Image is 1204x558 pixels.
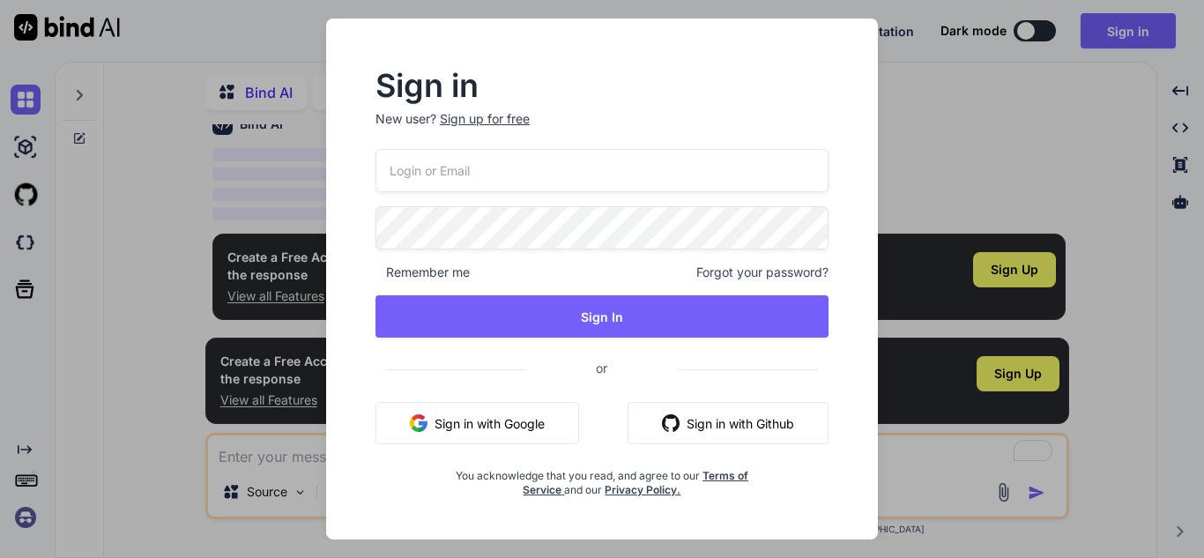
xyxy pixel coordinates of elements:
[410,414,427,432] img: google
[605,483,680,496] a: Privacy Policy.
[375,149,829,192] input: Login or Email
[523,469,748,496] a: Terms of Service
[375,71,829,100] h2: Sign in
[696,264,829,281] span: Forgot your password?
[375,264,470,281] span: Remember me
[375,402,579,444] button: Sign in with Google
[451,458,754,497] div: You acknowledge that you read, and agree to our and our
[662,414,680,432] img: github
[628,402,829,444] button: Sign in with Github
[375,110,829,149] p: New user?
[440,110,530,128] div: Sign up for free
[525,346,678,390] span: or
[375,295,829,338] button: Sign In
